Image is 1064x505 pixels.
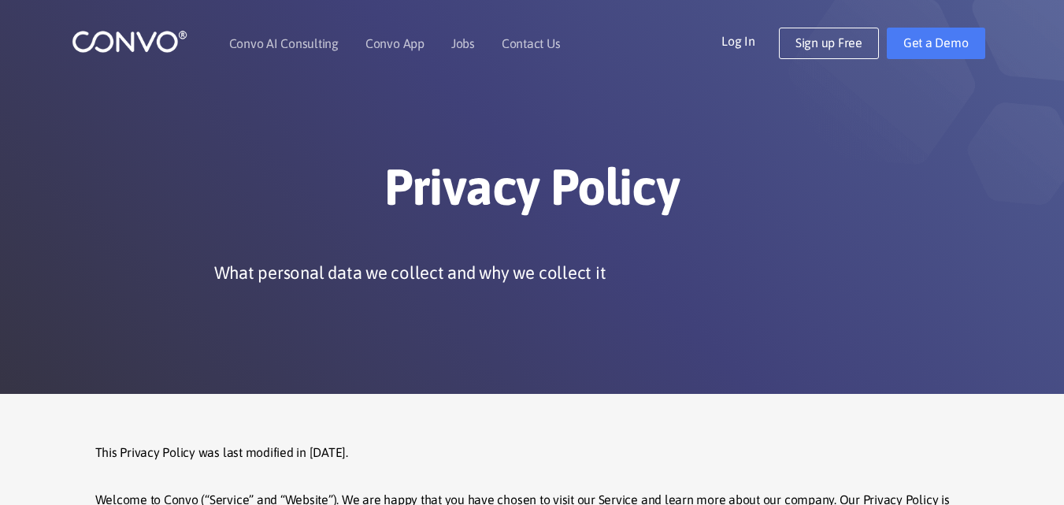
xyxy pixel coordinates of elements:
a: Convo App [365,37,424,50]
p: What personal data we collect and why we collect it [214,261,606,284]
a: Log In [721,28,779,53]
a: Get a Demo [887,28,985,59]
a: Jobs [451,37,475,50]
a: Convo AI Consulting [229,37,339,50]
h1: Privacy Policy [95,157,969,229]
a: Sign up Free [779,28,879,59]
a: Contact Us [502,37,561,50]
img: logo_1.png [72,29,187,54]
